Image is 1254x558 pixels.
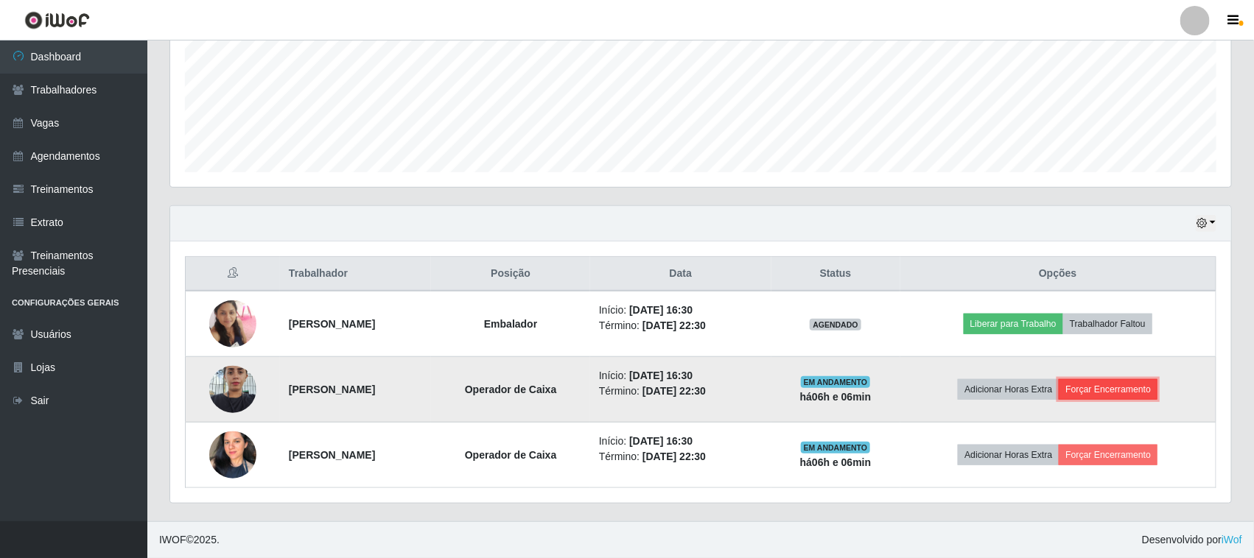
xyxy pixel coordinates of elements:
time: [DATE] 22:30 [642,319,706,331]
strong: há 06 h e 06 min [800,456,872,468]
li: Início: [599,303,763,318]
button: Trabalhador Faltou [1063,314,1152,334]
button: Adicionar Horas Extra [958,379,1059,400]
img: 1736419547784.jpeg [209,358,256,420]
strong: [PERSON_NAME] [289,318,375,330]
li: Término: [599,384,763,399]
th: Trabalhador [280,257,431,292]
button: Liberar para Trabalho [964,314,1063,334]
a: iWof [1222,534,1242,545]
th: Opções [900,257,1216,292]
button: Forçar Encerramento [1059,445,1157,465]
span: © 2025 . [159,532,220,548]
span: Desenvolvido por [1142,532,1242,548]
th: Data [590,257,771,292]
img: CoreUI Logo [24,11,90,29]
time: [DATE] 22:30 [642,451,706,462]
img: 1733585220712.jpeg [209,422,256,488]
button: Forçar Encerramento [1059,379,1157,400]
strong: Operador de Caixa [465,449,557,461]
li: Término: [599,449,763,465]
li: Início: [599,368,763,384]
span: IWOF [159,534,186,545]
time: [DATE] 16:30 [629,435,693,447]
img: 1751035510081.jpeg [209,300,256,347]
th: Posição [431,257,590,292]
strong: há 06 h e 06 min [800,391,872,403]
span: AGENDADO [810,319,861,331]
strong: [PERSON_NAME] [289,384,375,395]
li: Término: [599,318,763,333]
strong: [PERSON_NAME] [289,449,375,461]
strong: Operador de Caixa [465,384,557,395]
time: [DATE] 16:30 [629,370,693,381]
span: EM ANDAMENTO [801,442,871,453]
span: EM ANDAMENTO [801,376,871,388]
time: [DATE] 22:30 [642,385,706,397]
strong: Embalador [484,318,537,330]
time: [DATE] 16:30 [629,304,693,316]
li: Início: [599,434,763,449]
button: Adicionar Horas Extra [958,445,1059,465]
th: Status [771,257,900,292]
